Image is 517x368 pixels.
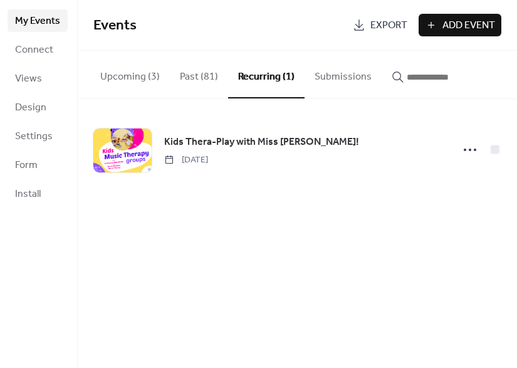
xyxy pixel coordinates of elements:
[15,14,60,29] span: My Events
[8,125,68,147] a: Settings
[15,158,38,173] span: Form
[15,71,42,87] span: Views
[164,134,359,150] a: Kids Thera-Play with Miss [PERSON_NAME]!
[15,187,41,202] span: Install
[8,182,68,205] a: Install
[8,38,68,61] a: Connect
[442,18,495,33] span: Add Event
[90,51,170,97] button: Upcoming (3)
[228,51,305,98] button: Recurring (1)
[93,12,137,39] span: Events
[8,96,68,118] a: Design
[419,14,501,36] button: Add Event
[347,14,414,36] a: Export
[8,9,68,32] a: My Events
[8,67,68,90] a: Views
[164,135,359,150] span: Kids Thera-Play with Miss [PERSON_NAME]!
[15,100,46,115] span: Design
[15,129,53,144] span: Settings
[305,51,382,97] button: Submissions
[370,18,407,33] span: Export
[8,154,68,176] a: Form
[170,51,228,97] button: Past (81)
[164,154,208,167] span: [DATE]
[15,43,53,58] span: Connect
